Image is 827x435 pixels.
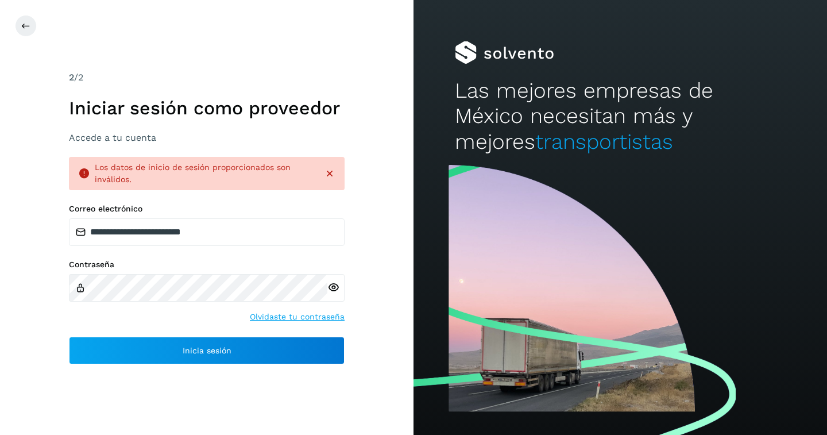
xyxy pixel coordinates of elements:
[183,347,231,355] span: Inicia sesión
[535,129,673,154] span: transportistas
[69,337,345,364] button: Inicia sesión
[69,72,74,83] span: 2
[69,97,345,119] h1: Iniciar sesión como proveedor
[69,71,345,84] div: /2
[69,132,345,143] h3: Accede a tu cuenta
[69,204,345,214] label: Correo electrónico
[95,161,315,186] div: Los datos de inicio de sesión proporcionados son inválidos.
[455,78,786,155] h2: Las mejores empresas de México necesitan más y mejores
[250,311,345,323] a: Olvidaste tu contraseña
[69,260,345,270] label: Contraseña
